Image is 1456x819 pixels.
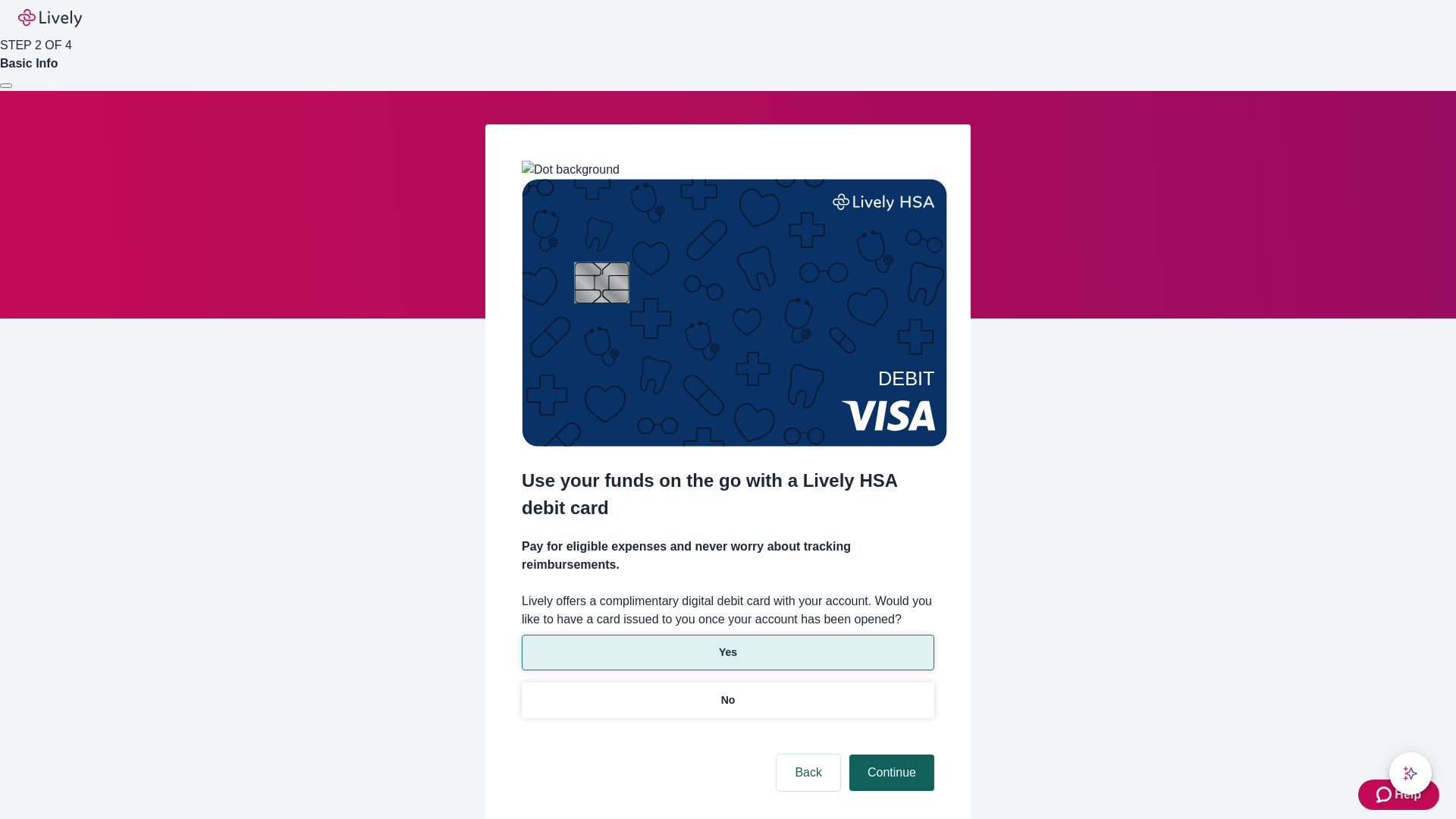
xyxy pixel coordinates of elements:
h2: Use your funds on the go with a Lively HSA debit card [522,467,934,522]
button: Continue [849,755,934,791]
img: Dot background [522,161,620,179]
button: chat [1389,752,1432,795]
svg: Zendesk support icon [1376,786,1395,804]
span: Help [1395,786,1421,804]
p: Yes [719,645,737,661]
svg: Lively AI Assistant [1403,766,1418,781]
p: No [721,692,736,708]
button: No [522,682,934,718]
button: Yes [522,635,934,670]
h4: Pay for eligible expenses and never worry about tracking reimbursements. [522,538,934,574]
button: Zendesk support iconHelp [1358,780,1439,810]
label: Lively offers a complimentary digital debit card with your account. Would you like to have a card... [522,592,934,629]
img: Lively [18,9,82,27]
img: Debit card [522,179,947,447]
button: Back [777,755,840,791]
